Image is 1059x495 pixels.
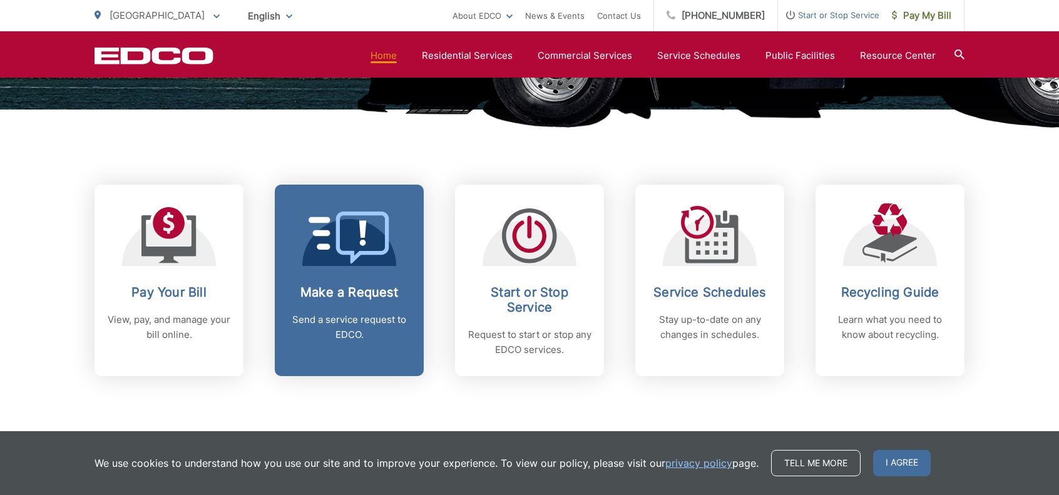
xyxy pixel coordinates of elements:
a: Make a Request Send a service request to EDCO. [275,185,424,376]
a: Recycling Guide Learn what you need to know about recycling. [816,185,964,376]
span: Pay My Bill [892,8,951,23]
a: Pay Your Bill View, pay, and manage your bill online. [95,185,243,376]
a: Tell me more [771,450,861,476]
h2: Service Schedules [648,285,772,300]
h2: Make a Request [287,285,411,300]
a: Public Facilities [765,48,835,63]
p: Request to start or stop any EDCO services. [468,327,591,357]
h2: Recycling Guide [828,285,952,300]
a: Commercial Services [538,48,632,63]
a: About EDCO [453,8,513,23]
h2: Pay Your Bill [107,285,231,300]
a: Service Schedules Stay up-to-date on any changes in schedules. [635,185,784,376]
a: Resource Center [860,48,936,63]
span: [GEOGRAPHIC_DATA] [110,9,205,21]
p: View, pay, and manage your bill online. [107,312,231,342]
h2: Start or Stop Service [468,285,591,315]
a: Service Schedules [657,48,740,63]
a: Contact Us [597,8,641,23]
p: We use cookies to understand how you use our site and to improve your experience. To view our pol... [95,456,759,471]
a: Residential Services [422,48,513,63]
a: News & Events [525,8,585,23]
span: English [238,5,302,27]
p: Learn what you need to know about recycling. [828,312,952,342]
p: Send a service request to EDCO. [287,312,411,342]
a: privacy policy [665,456,732,471]
span: I agree [873,450,931,476]
a: EDCD logo. Return to the homepage. [95,47,213,64]
p: Stay up-to-date on any changes in schedules. [648,312,772,342]
a: Home [371,48,397,63]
